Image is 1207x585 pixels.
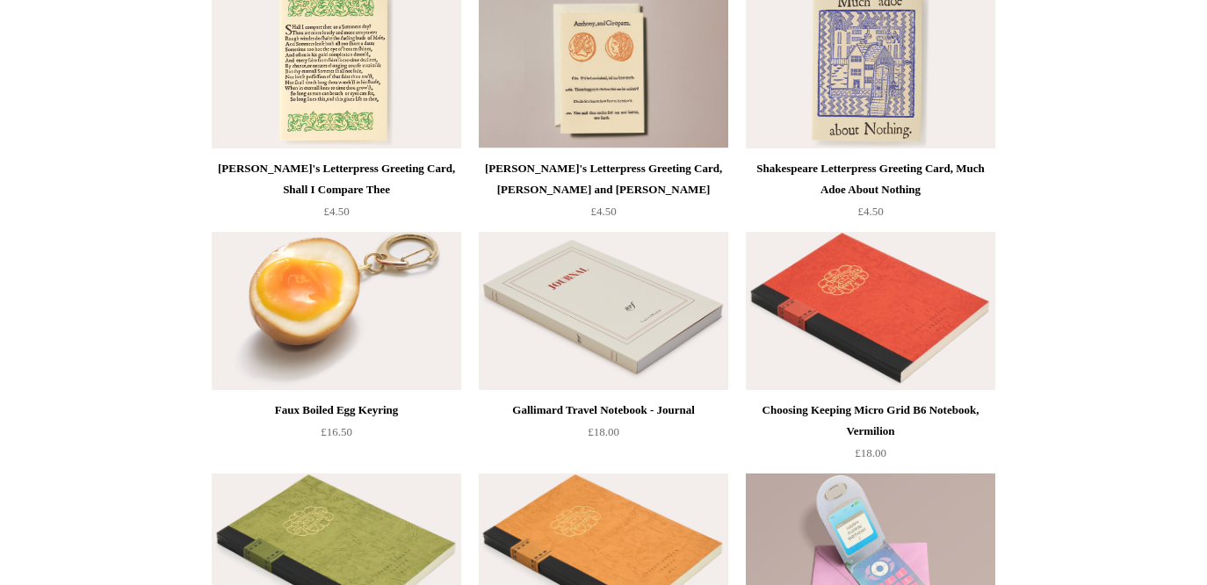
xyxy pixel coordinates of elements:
span: £18.00 [855,446,886,459]
a: Gallimard Travel Notebook - Journal Gallimard Travel Notebook - Journal [479,232,728,390]
div: Choosing Keeping Micro Grid B6 Notebook, Vermilion [750,400,991,442]
a: Choosing Keeping Micro Grid B6 Notebook, Vermilion £18.00 [746,400,995,472]
div: Faux Boiled Egg Keyring [216,400,457,421]
div: [PERSON_NAME]'s Letterpress Greeting Card, [PERSON_NAME] and [PERSON_NAME] [483,158,724,200]
a: Faux Boiled Egg Keyring Faux Boiled Egg Keyring [212,232,461,390]
a: [PERSON_NAME]'s Letterpress Greeting Card, Shall I Compare Thee £4.50 [212,158,461,230]
div: Shakespeare Letterpress Greeting Card, Much Adoe About Nothing [750,158,991,200]
a: Gallimard Travel Notebook - Journal £18.00 [479,400,728,472]
span: £18.00 [588,425,619,438]
img: Choosing Keeping Micro Grid B6 Notebook, Vermilion [746,232,995,390]
div: [PERSON_NAME]'s Letterpress Greeting Card, Shall I Compare Thee [216,158,457,200]
a: [PERSON_NAME]'s Letterpress Greeting Card, [PERSON_NAME] and [PERSON_NAME] £4.50 [479,158,728,230]
div: Gallimard Travel Notebook - Journal [483,400,724,421]
span: £4.50 [857,205,883,218]
span: £4.50 [323,205,349,218]
span: £4.50 [590,205,616,218]
span: £16.50 [321,425,352,438]
img: Faux Boiled Egg Keyring [212,232,461,390]
a: Choosing Keeping Micro Grid B6 Notebook, Vermilion Choosing Keeping Micro Grid B6 Notebook, Vermi... [746,232,995,390]
a: Shakespeare Letterpress Greeting Card, Much Adoe About Nothing £4.50 [746,158,995,230]
img: Gallimard Travel Notebook - Journal [479,232,728,390]
a: Faux Boiled Egg Keyring £16.50 [212,400,461,472]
